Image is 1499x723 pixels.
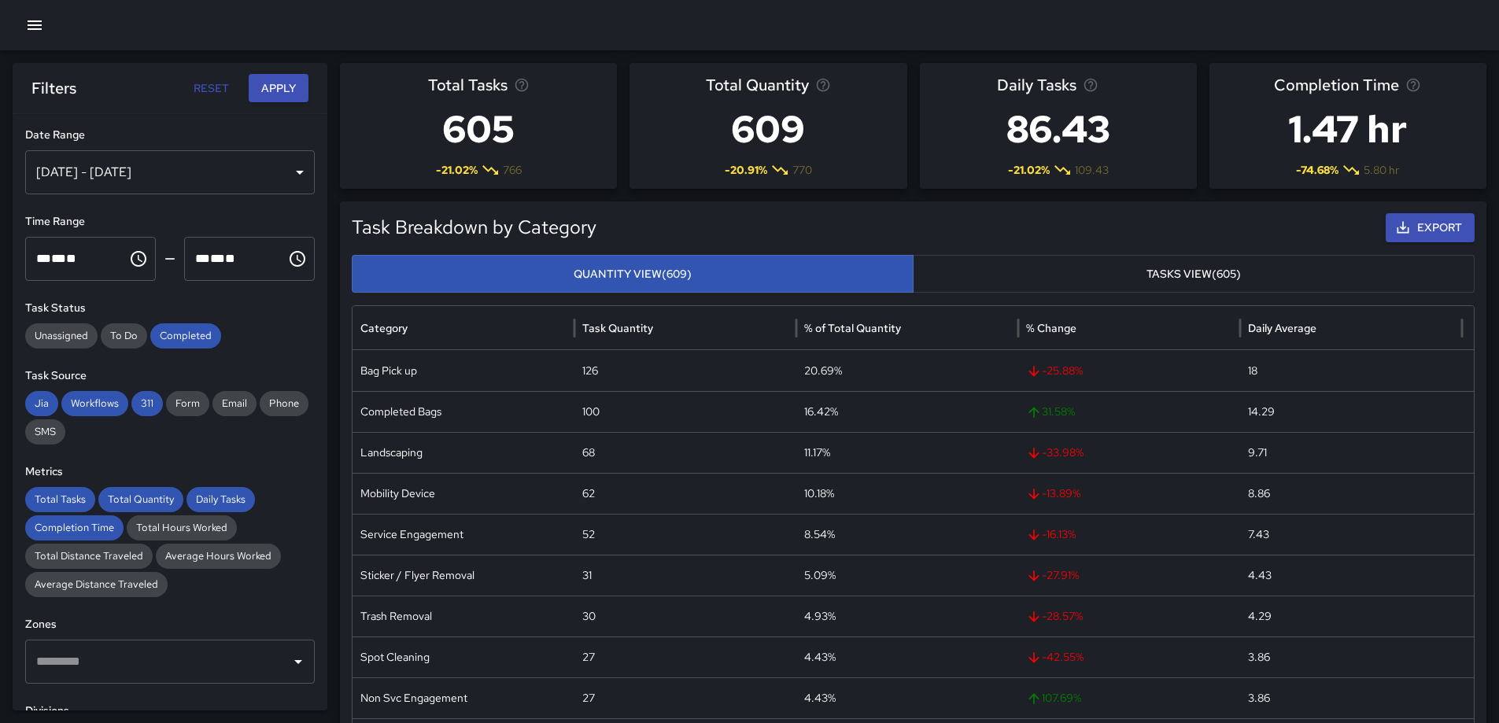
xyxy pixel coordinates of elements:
[36,253,51,264] span: Hours
[25,127,315,144] h6: Date Range
[25,396,58,411] span: Jia
[287,651,309,673] button: Open
[25,367,315,385] h6: Task Source
[127,515,237,540] div: Total Hours Worked
[353,473,574,514] div: Mobility Device
[186,74,236,103] button: Reset
[796,391,1018,432] div: 16.42%
[1240,514,1462,555] div: 7.43
[195,253,210,264] span: Hours
[514,77,530,93] svg: Total number of tasks in the selected period, compared to the previous period.
[25,548,153,564] span: Total Distance Traveled
[574,596,796,636] div: 30
[725,162,767,178] span: -20.91 %
[25,577,168,592] span: Average Distance Traveled
[436,162,478,178] span: -21.02 %
[1240,555,1462,596] div: 4.43
[706,72,809,98] span: Total Quantity
[1405,77,1421,93] svg: Average time taken to complete tasks in the selected period, compared to the previous period.
[212,391,257,416] div: Email
[997,72,1076,98] span: Daily Tasks
[1083,77,1098,93] svg: Average number of tasks per day in the selected period, compared to the previous period.
[1240,473,1462,514] div: 8.86
[25,463,315,481] h6: Metrics
[574,514,796,555] div: 52
[166,391,209,416] div: Form
[249,74,308,103] button: Apply
[156,544,281,569] div: Average Hours Worked
[101,328,147,344] span: To Do
[574,636,796,677] div: 27
[1240,677,1462,718] div: 3.86
[1026,351,1232,391] span: -25.88 %
[25,572,168,597] div: Average Distance Traveled
[582,321,653,335] div: Task Quantity
[360,321,408,335] div: Category
[1026,392,1232,432] span: 31.58 %
[98,487,183,512] div: Total Quantity
[25,544,153,569] div: Total Distance Traveled
[796,596,1018,636] div: 4.93%
[353,350,574,391] div: Bag Pick up
[25,424,65,440] span: SMS
[353,596,574,636] div: Trash Removal
[913,255,1475,293] button: Tasks View(605)
[25,703,315,720] h6: Divisions
[574,555,796,596] div: 31
[150,328,221,344] span: Completed
[1274,98,1421,160] h3: 1.47 hr
[428,98,530,160] h3: 605
[352,215,1192,240] h5: Task Breakdown by Category
[1364,162,1399,178] span: 5.80 hr
[25,328,98,344] span: Unassigned
[212,396,257,411] span: Email
[796,677,1018,718] div: 4.43%
[804,321,901,335] div: % of Total Quantity
[1026,321,1076,335] div: % Change
[123,243,154,275] button: Choose time, selected time is 12:00 AM
[352,255,914,293] button: Quantity View(609)
[1240,432,1462,473] div: 9.71
[1075,162,1109,178] span: 109.43
[1026,596,1232,636] span: -28.57 %
[210,253,225,264] span: Minutes
[260,396,308,411] span: Phone
[1026,515,1232,555] span: -16.13 %
[1026,474,1232,514] span: -13.89 %
[353,636,574,677] div: Spot Cleaning
[66,253,76,264] span: Meridiem
[1026,637,1232,677] span: -42.55 %
[1026,678,1232,718] span: 107.69 %
[428,72,508,98] span: Total Tasks
[353,391,574,432] div: Completed Bags
[98,492,183,507] span: Total Quantity
[1008,162,1050,178] span: -21.02 %
[796,514,1018,555] div: 8.54%
[1240,391,1462,432] div: 14.29
[25,300,315,317] h6: Task Status
[25,520,124,536] span: Completion Time
[1240,350,1462,391] div: 18
[1274,72,1399,98] span: Completion Time
[282,243,313,275] button: Choose time, selected time is 11:59 PM
[1026,555,1232,596] span: -27.91 %
[25,213,315,231] h6: Time Range
[796,432,1018,473] div: 11.17%
[353,677,574,718] div: Non Svc Engagement
[225,253,235,264] span: Meridiem
[127,520,237,536] span: Total Hours Worked
[25,150,315,194] div: [DATE] - [DATE]
[25,419,65,444] div: SMS
[796,555,1018,596] div: 5.09%
[792,162,812,178] span: 770
[574,350,796,391] div: 126
[101,323,147,349] div: To Do
[1026,433,1232,473] span: -33.98 %
[796,636,1018,677] div: 4.43%
[25,487,95,512] div: Total Tasks
[260,391,308,416] div: Phone
[353,514,574,555] div: Service Engagement
[25,616,315,633] h6: Zones
[186,487,255,512] div: Daily Tasks
[574,677,796,718] div: 27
